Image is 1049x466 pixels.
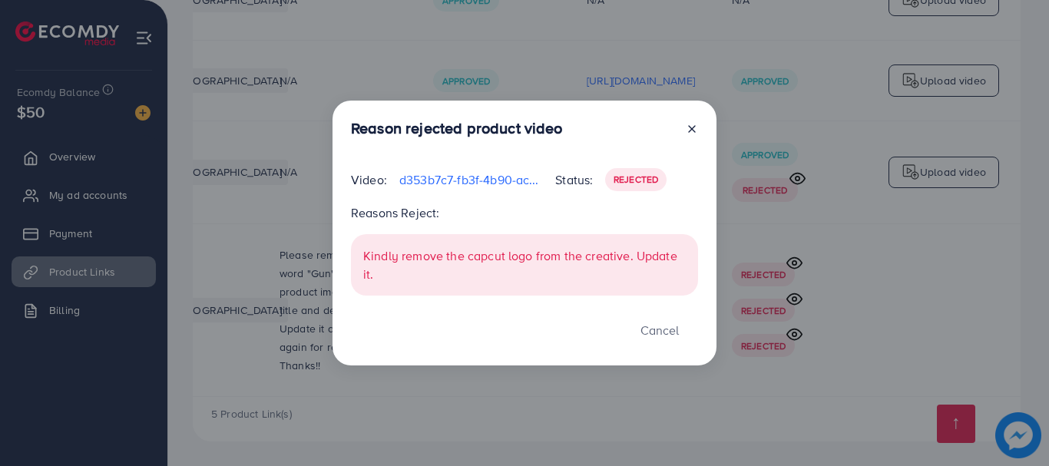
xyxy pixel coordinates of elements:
[363,246,686,283] p: Kindly remove the capcut logo from the creative. Update it.
[351,170,387,189] p: Video:
[555,170,593,189] p: Status:
[621,314,698,347] button: Cancel
[399,170,543,189] p: d353b7c7-fb3f-4b90-ac3d-62559f2e7b25-1757708911244.mp4
[351,119,563,137] h3: Reason rejected product video
[614,173,658,186] span: Rejected
[351,203,698,222] p: Reasons Reject:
